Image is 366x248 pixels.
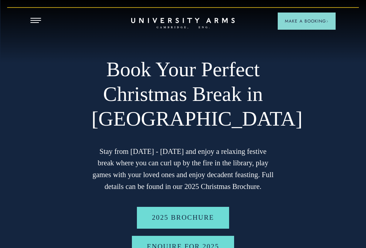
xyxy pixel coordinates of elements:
[131,18,235,29] a: Home
[326,20,328,23] img: Arrow icon
[278,13,336,30] button: Make a BookingArrow icon
[91,146,274,193] p: Stay from [DATE] - [DATE] and enjoy a relaxing festive break where you can curl up by the fire in...
[91,57,274,131] h1: Book Your Perfect Christmas Break in [GEOGRAPHIC_DATA]
[285,18,328,24] span: Make a Booking
[137,207,229,229] a: 2025 BROCHURE
[30,18,41,24] button: Open Menu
